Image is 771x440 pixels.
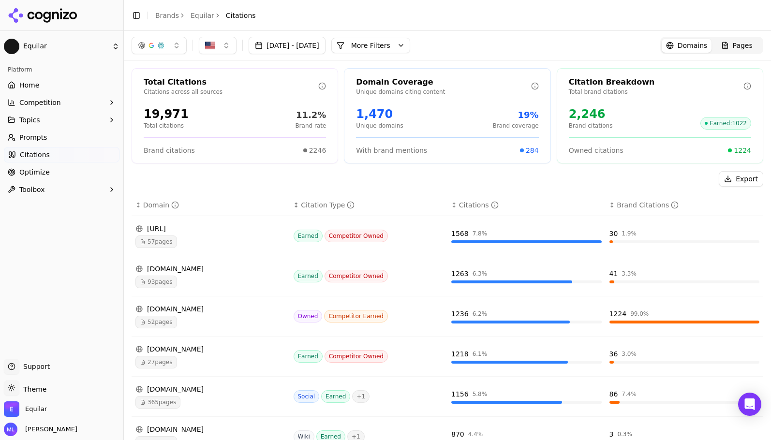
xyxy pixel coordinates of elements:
div: 3 [609,429,614,439]
div: Citation Breakdown [569,76,743,88]
p: Total brand citations [569,88,743,96]
span: Domains [678,41,708,50]
div: Domain Coverage [356,76,531,88]
img: Equilar [4,39,19,54]
span: Citations [226,11,256,20]
span: [PERSON_NAME] [21,425,77,434]
button: Open organization switcher [4,401,47,417]
span: Competitor Owned [325,350,388,363]
span: Optimize [19,167,50,177]
div: 2,246 [569,106,613,122]
span: Topics [19,115,40,125]
img: Equilar [4,401,19,417]
span: With brand mentions [356,146,427,155]
span: Home [19,80,39,90]
div: [DOMAIN_NAME] [135,425,286,434]
div: ↕Citations [451,200,602,210]
div: 19% [492,108,538,122]
div: Total Citations [144,76,318,88]
p: Unique domains [356,122,403,130]
div: Citations [459,200,499,210]
button: [DATE] - [DATE] [249,37,326,54]
div: ↕Domain [135,200,286,210]
div: ↕Citation Type [294,200,444,210]
p: Unique domains citing content [356,88,531,96]
div: 36 [609,349,618,359]
span: 52 pages [135,316,177,328]
p: Citations across all sources [144,88,318,96]
div: 1.9 % [622,230,637,237]
div: 1224 [609,309,627,319]
div: Platform [4,62,119,77]
span: Competitor Owned [325,230,388,242]
div: 11.2% [295,108,326,122]
span: 27 pages [135,356,177,368]
div: 6.2 % [473,310,488,318]
span: Prompts [19,132,47,142]
span: Theme [19,385,46,393]
button: Topics [4,112,119,128]
span: Social [294,390,320,403]
span: Earned [294,350,323,363]
div: 19,971 [144,106,189,122]
div: 1218 [451,349,469,359]
span: Equilar [23,42,108,51]
span: Support [19,362,50,371]
a: Equilar [191,11,214,20]
span: 365 pages [135,396,180,409]
span: Pages [733,41,753,50]
div: Open Intercom Messenger [738,393,761,416]
a: Prompts [4,130,119,145]
p: Total citations [144,122,189,130]
div: 41 [609,269,618,279]
div: 4.4 % [468,430,483,438]
div: [DOMAIN_NAME] [135,344,286,354]
span: Citations [20,150,50,160]
button: Open user button [4,423,77,436]
div: 99.0 % [630,310,649,318]
button: Export [719,171,763,187]
p: Brand coverage [492,122,538,130]
div: 1156 [451,389,469,399]
th: domain [132,194,290,216]
div: 1,470 [356,106,403,122]
span: + 1 [352,390,370,403]
span: 93 pages [135,276,177,288]
div: 1263 [451,269,469,279]
div: 7.8 % [473,230,488,237]
span: Owned [294,310,323,323]
span: Competitor Owned [325,270,388,282]
div: 6.1 % [473,350,488,358]
span: Brand citations [144,146,195,155]
span: Earned : 1022 [700,117,751,130]
div: [DOMAIN_NAME] [135,304,286,314]
p: Brand citations [569,122,613,130]
div: ↕Brand Citations [609,200,760,210]
span: 57 pages [135,235,177,248]
span: 1224 [734,146,751,155]
p: Brand rate [295,122,326,130]
div: 86 [609,389,618,399]
nav: breadcrumb [155,11,256,20]
div: 870 [451,429,464,439]
span: Earned [321,390,350,403]
th: totalCitationCount [447,194,606,216]
div: 30 [609,229,618,238]
th: citationTypes [290,194,448,216]
div: 1236 [451,309,469,319]
span: Competitor Earned [324,310,388,323]
div: 3.3 % [622,270,637,278]
a: Optimize [4,164,119,180]
th: brandCitationCount [606,194,764,216]
a: Brands [155,12,179,19]
button: Competition [4,95,119,110]
span: Toolbox [19,185,45,194]
div: [DOMAIN_NAME] [135,384,286,394]
span: Earned [294,270,323,282]
button: Toolbox [4,182,119,197]
span: 284 [526,146,539,155]
div: [DOMAIN_NAME] [135,264,286,274]
span: Equilar [25,405,47,413]
div: 5.8 % [473,390,488,398]
a: Citations [4,147,119,162]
